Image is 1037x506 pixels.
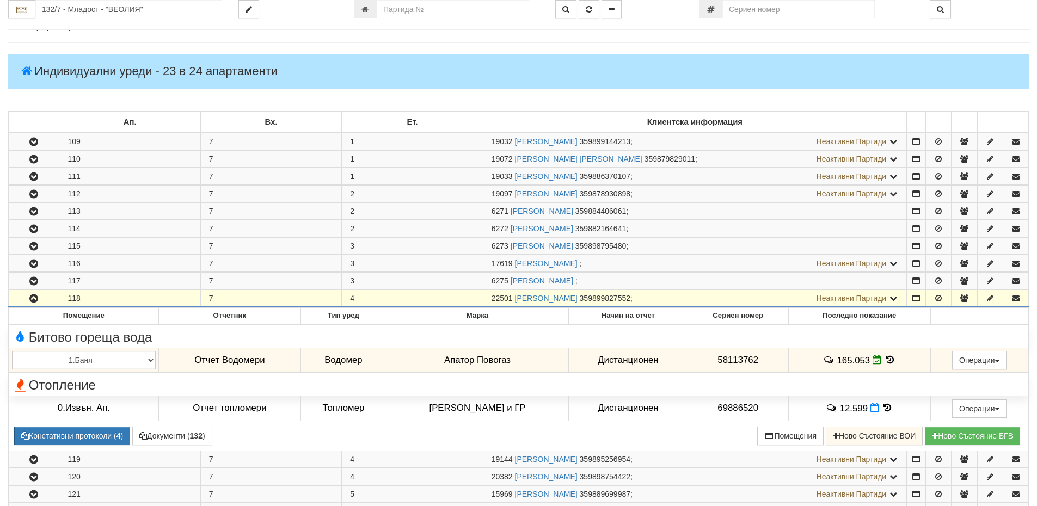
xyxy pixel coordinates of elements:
span: 2 [350,189,354,198]
td: ; [483,451,906,467]
td: ; [483,273,906,289]
span: 359886370107 [580,172,630,181]
td: Дистанционен [569,348,688,373]
td: : No sort applied, sorting is disabled [977,112,1003,133]
td: 109 [59,133,200,150]
td: 110 [59,151,200,168]
span: Партида № [492,207,508,215]
span: 359895256954 [580,455,630,464]
span: 4 [350,294,354,303]
th: Отчетник [158,308,300,324]
td: Ап.: No sort applied, sorting is disabled [59,112,200,133]
a: [PERSON_NAME] [515,189,578,198]
td: 121 [59,485,200,502]
td: Топломер [300,396,386,421]
th: Последно показание [788,308,930,324]
td: 7 [200,133,341,150]
td: Апатор Повогаз [386,348,568,373]
td: : No sort applied, sorting is disabled [952,112,977,133]
td: [PERSON_NAME] и ГР [386,396,568,421]
span: 2 [350,207,354,215]
span: 69886520 [717,403,758,413]
td: 114 [59,220,200,237]
span: Неактивни Партиди [817,155,887,163]
td: ; [483,255,906,272]
span: 4 [350,472,354,481]
span: 359878930898 [580,189,630,198]
span: Партида № [492,472,513,481]
td: 7 [200,220,341,237]
b: Вх. [265,118,278,126]
td: : No sort applied, sorting is disabled [907,112,926,133]
b: 4 [116,431,121,440]
button: Операции [952,351,1007,369]
a: [PERSON_NAME] [511,242,573,250]
span: 1 [350,172,354,181]
span: 2 [350,224,354,233]
th: Начин на отчет [569,308,688,324]
button: Документи (132) [132,427,212,445]
span: 12.599 [840,403,868,413]
td: 7 [200,203,341,220]
a: [PERSON_NAME] [515,137,578,146]
td: 7 [200,273,341,289]
td: ; [483,220,906,237]
span: Партида № [492,155,513,163]
button: Новo Състояние БГВ [925,427,1020,445]
a: [PERSON_NAME] [515,172,578,181]
td: ; [483,290,906,307]
td: 7 [200,485,341,502]
span: История на показанията [885,355,897,365]
td: 7 [200,168,341,185]
td: 7 [200,238,341,255]
span: 5 [350,490,354,498]
td: 0.Извън. Ап. [9,396,159,421]
span: 4 [350,455,354,464]
span: История на забележките [823,355,837,365]
button: Помещения [757,427,824,445]
span: Отчет топломери [193,403,266,413]
th: Сериен номер [688,308,788,324]
span: Неактивни Партиди [817,189,887,198]
td: 112 [59,186,200,202]
span: Неактивни Партиди [817,172,887,181]
span: 359884406061 [575,207,626,215]
td: Клиентска информация: No sort applied, sorting is disabled [483,112,906,133]
a: [PERSON_NAME] [515,294,578,303]
th: Помещение [9,308,159,324]
td: 117 [59,273,200,289]
td: ; [483,133,906,150]
span: 359898754422 [580,472,630,481]
span: Неактивни Партиди [817,490,887,498]
span: 359898795480 [575,242,626,250]
span: 359882164641 [575,224,626,233]
span: Партида № [492,137,513,146]
b: Ап. [124,118,137,126]
td: ; [483,238,906,255]
td: 7 [200,468,341,485]
span: Отчет Водомери [194,355,265,365]
span: 165.053 [837,355,870,365]
td: : No sort applied, sorting is disabled [1003,112,1028,133]
span: История на показанията [881,403,893,413]
span: Партида № [492,189,513,198]
i: Редакция Отчет към 29/08/2025 [873,355,882,365]
td: ; [483,151,906,168]
span: Неактивни Партиди [817,294,887,303]
span: Партида № [492,455,513,464]
td: 113 [59,203,200,220]
button: Констативни протоколи (4) [14,427,130,445]
td: 7 [200,290,341,307]
td: ; [483,468,906,485]
button: Операции [952,399,1007,418]
td: ; [483,485,906,502]
a: [PERSON_NAME] [511,276,573,285]
span: 3 [350,242,354,250]
a: [PERSON_NAME] [511,207,573,215]
td: 118 [59,290,200,307]
span: Партида № [492,224,508,233]
h4: Индивидуални уреди - 23 в 24 апартаменти [8,54,1029,89]
span: 359899827552 [580,294,630,303]
b: Клиентска информация [647,118,743,126]
td: : No sort applied, sorting is disabled [9,112,59,133]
